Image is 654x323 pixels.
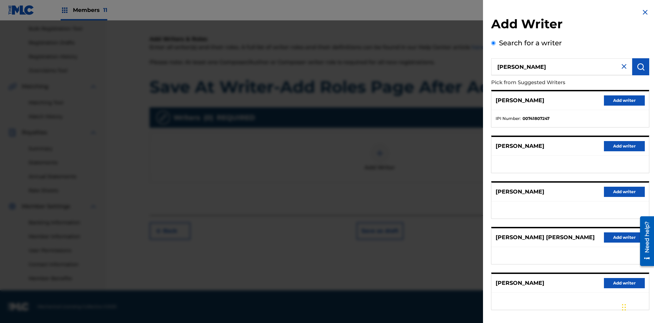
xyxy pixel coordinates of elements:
p: [PERSON_NAME] [496,142,544,150]
button: Add writer [604,187,645,197]
label: Search for a writer [499,39,562,47]
div: Drag [622,297,626,318]
p: [PERSON_NAME] [PERSON_NAME] [496,233,595,242]
img: Top Rightsholders [61,6,69,14]
button: Add writer [604,141,645,151]
button: Add writer [604,278,645,288]
input: Search writer's name or IPI Number [491,58,632,75]
span: 11 [103,7,107,13]
p: [PERSON_NAME] [496,188,544,196]
button: Add writer [604,232,645,243]
button: Add writer [604,95,645,106]
iframe: Chat Widget [620,290,654,323]
img: MLC Logo [8,5,34,15]
span: Members [73,6,107,14]
p: Pick from Suggested Writers [491,75,610,90]
img: Search Works [637,63,645,71]
h2: Add Writer [491,16,649,34]
img: close [620,62,628,71]
p: [PERSON_NAME] [496,279,544,287]
span: IPI Number : [496,116,521,122]
p: [PERSON_NAME] [496,96,544,105]
strong: 00741807247 [523,116,549,122]
iframe: Resource Center [635,214,654,270]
